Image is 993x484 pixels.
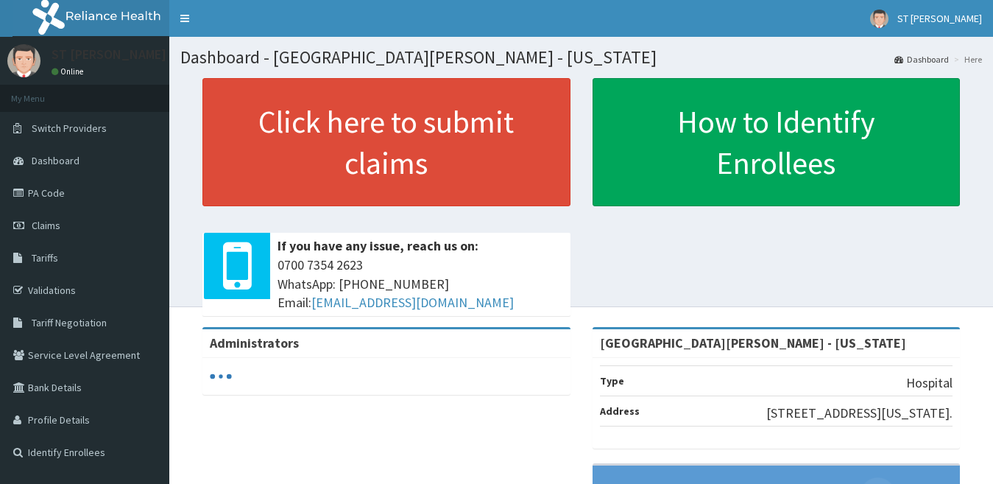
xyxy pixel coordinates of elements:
[766,404,953,423] p: [STREET_ADDRESS][US_STATE].
[593,78,961,206] a: How to Identify Enrollees
[600,334,906,351] strong: [GEOGRAPHIC_DATA][PERSON_NAME] - [US_STATE]
[180,48,982,67] h1: Dashboard - [GEOGRAPHIC_DATA][PERSON_NAME] - [US_STATE]
[32,154,79,167] span: Dashboard
[32,251,58,264] span: Tariffs
[210,365,232,387] svg: audio-loading
[600,404,640,418] b: Address
[906,373,953,393] p: Hospital
[7,44,40,77] img: User Image
[32,122,107,135] span: Switch Providers
[210,334,299,351] b: Administrators
[894,53,949,66] a: Dashboard
[278,237,478,254] b: If you have any issue, reach us on:
[32,219,60,232] span: Claims
[870,10,888,28] img: User Image
[32,316,107,329] span: Tariff Negotiation
[311,294,514,311] a: [EMAIL_ADDRESS][DOMAIN_NAME]
[897,12,982,25] span: ST [PERSON_NAME]
[52,66,87,77] a: Online
[202,78,570,206] a: Click here to submit claims
[278,256,563,312] span: 0700 7354 2623 WhatsApp: [PHONE_NUMBER] Email:
[950,53,982,66] li: Here
[600,374,624,387] b: Type
[52,48,166,61] p: ST [PERSON_NAME]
